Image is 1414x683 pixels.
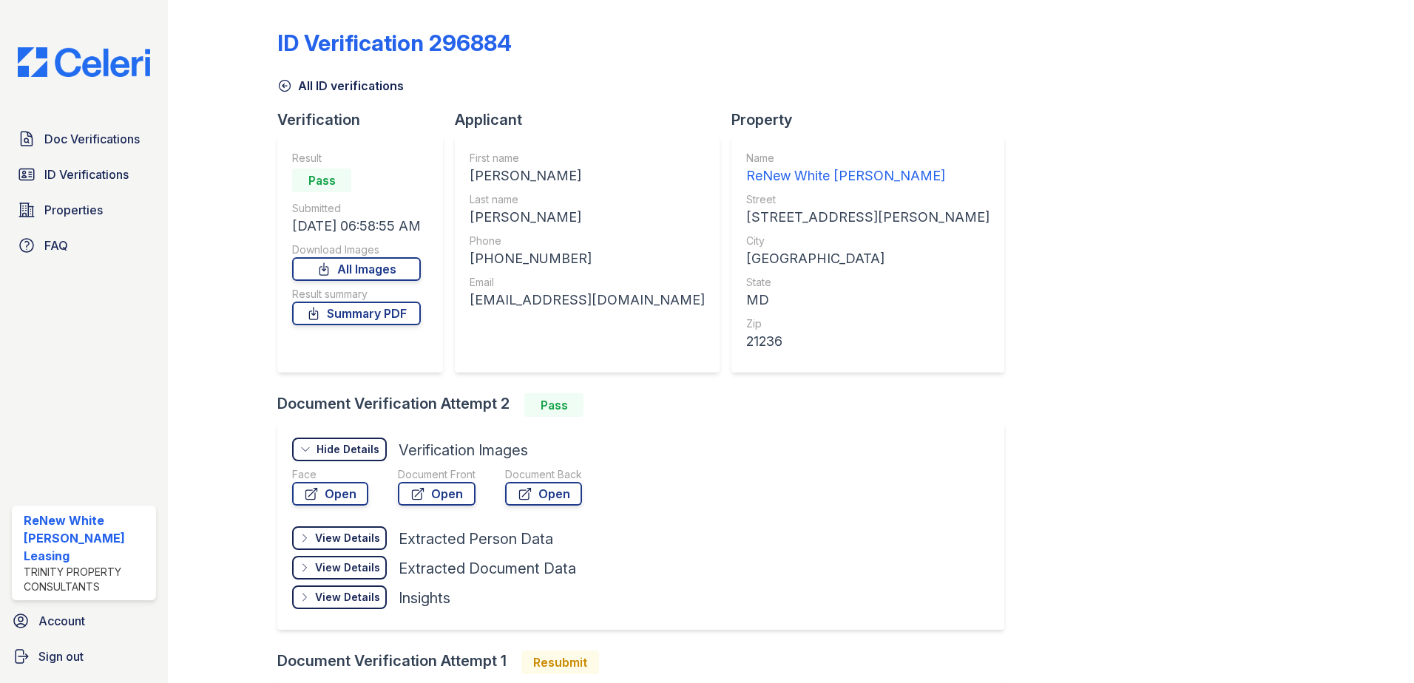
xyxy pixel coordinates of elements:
[399,440,528,461] div: Verification Images
[292,467,368,482] div: Face
[315,531,380,546] div: View Details
[277,77,404,95] a: All ID verifications
[292,242,421,257] div: Download Images
[44,237,68,254] span: FAQ
[6,47,162,77] img: CE_Logo_Blue-a8612792a0a2168367f1c8372b55b34899dd931a85d93a1a3d3e32e68fde9ad4.png
[731,109,1016,130] div: Property
[292,482,368,506] a: Open
[399,588,450,608] div: Insights
[398,467,476,482] div: Document Front
[746,248,990,269] div: [GEOGRAPHIC_DATA]
[470,275,705,290] div: Email
[292,302,421,325] a: Summary PDF
[12,160,156,189] a: ID Verifications
[470,151,705,166] div: First name
[12,195,156,225] a: Properties
[470,166,705,186] div: [PERSON_NAME]
[315,590,380,605] div: View Details
[746,316,990,331] div: Zip
[292,151,421,166] div: Result
[44,130,140,148] span: Doc Verifications
[292,201,421,216] div: Submitted
[505,467,582,482] div: Document Back
[292,169,351,192] div: Pass
[44,166,129,183] span: ID Verifications
[277,650,1016,674] div: Document Verification Attempt 1
[24,565,150,594] div: Trinity Property Consultants
[292,287,421,302] div: Result summary
[277,393,1016,417] div: Document Verification Attempt 2
[277,109,455,130] div: Verification
[38,648,84,665] span: Sign out
[470,207,705,228] div: [PERSON_NAME]
[746,290,990,310] div: MD
[455,109,731,130] div: Applicant
[292,257,421,281] a: All Images
[38,612,85,630] span: Account
[399,529,553,549] div: Extracted Person Data
[746,151,990,166] div: Name
[470,290,705,310] div: [EMAIL_ADDRESS][DOMAIN_NAME]
[505,482,582,506] a: Open
[746,275,990,290] div: State
[521,650,599,674] div: Resubmit
[746,234,990,248] div: City
[6,642,162,671] a: Sign out
[399,558,576,579] div: Extracted Document Data
[315,560,380,575] div: View Details
[746,166,990,186] div: ReNew White [PERSON_NAME]
[746,151,990,186] a: Name ReNew White [PERSON_NAME]
[6,606,162,636] a: Account
[746,192,990,207] div: Street
[746,331,990,352] div: 21236
[317,442,379,457] div: Hide Details
[277,30,512,56] div: ID Verification 296884
[292,216,421,237] div: [DATE] 06:58:55 AM
[398,482,476,506] a: Open
[24,512,150,565] div: ReNew White [PERSON_NAME] Leasing
[1352,624,1399,668] iframe: chat widget
[524,393,583,417] div: Pass
[470,192,705,207] div: Last name
[44,201,103,219] span: Properties
[12,231,156,260] a: FAQ
[470,248,705,269] div: [PHONE_NUMBER]
[470,234,705,248] div: Phone
[12,124,156,154] a: Doc Verifications
[746,207,990,228] div: [STREET_ADDRESS][PERSON_NAME]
